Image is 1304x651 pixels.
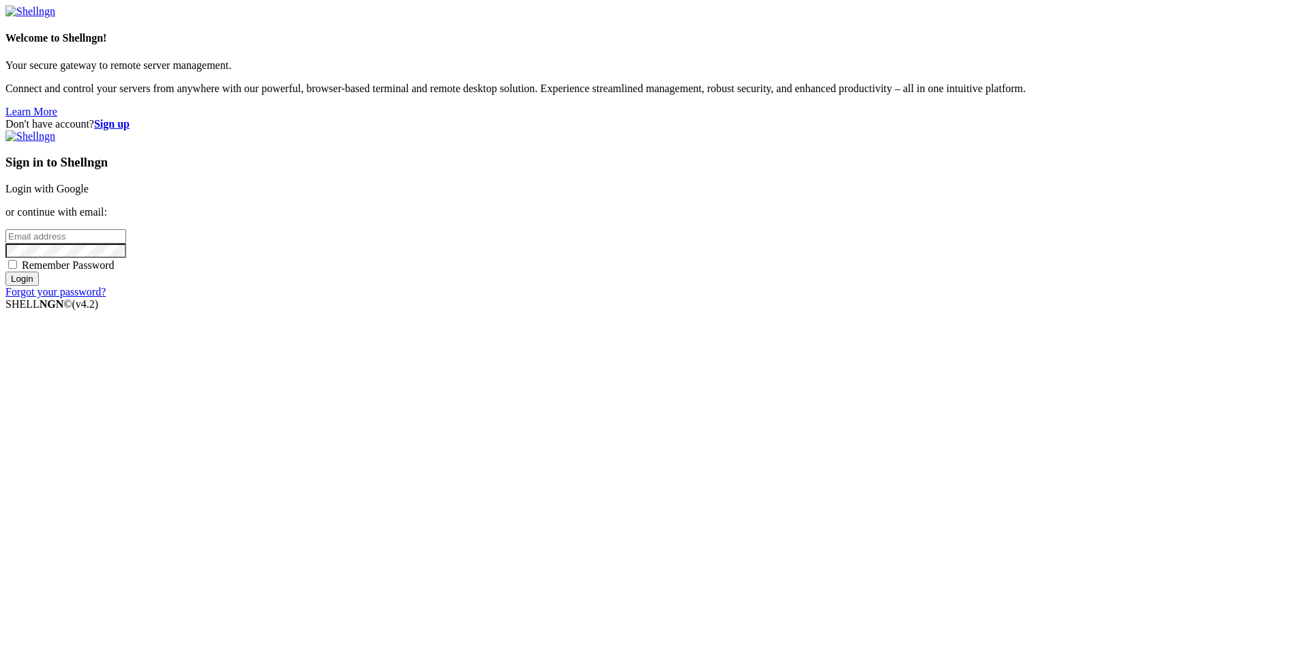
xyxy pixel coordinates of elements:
a: Forgot your password? [5,286,106,298]
h3: Sign in to Shellngn [5,155,1299,170]
input: Login [5,272,39,286]
input: Email address [5,229,126,244]
input: Remember Password [8,260,17,269]
p: or continue with email: [5,206,1299,218]
a: Sign up [94,118,130,130]
a: Login with Google [5,183,89,194]
span: SHELL © [5,298,98,310]
img: Shellngn [5,130,55,143]
a: Learn More [5,106,57,117]
div: Don't have account? [5,118,1299,130]
img: Shellngn [5,5,55,18]
p: Connect and control your servers from anywhere with our powerful, browser-based terminal and remo... [5,83,1299,95]
h4: Welcome to Shellngn! [5,32,1299,44]
b: NGN [40,298,64,310]
span: Remember Password [22,259,115,271]
span: 4.2.0 [72,298,99,310]
p: Your secure gateway to remote server management. [5,59,1299,72]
